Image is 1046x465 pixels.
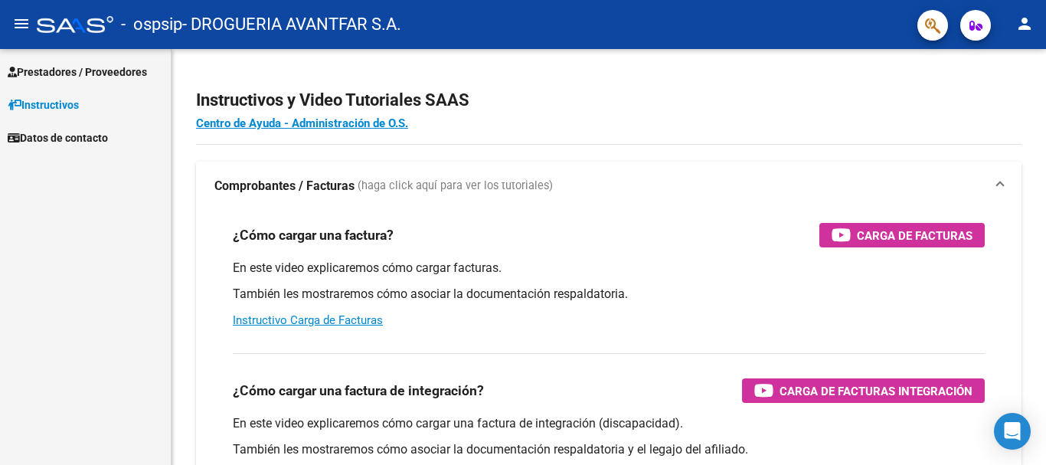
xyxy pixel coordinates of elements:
span: (haga click aquí para ver los tutoriales) [358,178,553,195]
span: - ospsip [121,8,182,41]
span: Carga de Facturas [857,226,972,245]
a: Centro de Ayuda - Administración de O.S. [196,116,408,130]
span: Carga de Facturas Integración [780,381,972,401]
h3: ¿Cómo cargar una factura de integración? [233,380,484,401]
span: Datos de contacto [8,129,108,146]
span: Instructivos [8,97,79,113]
p: También les mostraremos cómo asociar la documentación respaldatoria. [233,286,985,303]
mat-icon: menu [12,15,31,33]
div: Open Intercom Messenger [994,413,1031,450]
h3: ¿Cómo cargar una factura? [233,224,394,246]
p: En este video explicaremos cómo cargar una factura de integración (discapacidad). [233,415,985,432]
strong: Comprobantes / Facturas [214,178,355,195]
p: También les mostraremos cómo asociar la documentación respaldatoria y el legajo del afiliado. [233,441,985,458]
h2: Instructivos y Video Tutoriales SAAS [196,86,1021,115]
button: Carga de Facturas [819,223,985,247]
a: Instructivo Carga de Facturas [233,313,383,327]
span: Prestadores / Proveedores [8,64,147,80]
mat-expansion-panel-header: Comprobantes / Facturas (haga click aquí para ver los tutoriales) [196,162,1021,211]
span: - DROGUERIA AVANTFAR S.A. [182,8,401,41]
button: Carga de Facturas Integración [742,378,985,403]
mat-icon: person [1015,15,1034,33]
p: En este video explicaremos cómo cargar facturas. [233,260,985,277]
